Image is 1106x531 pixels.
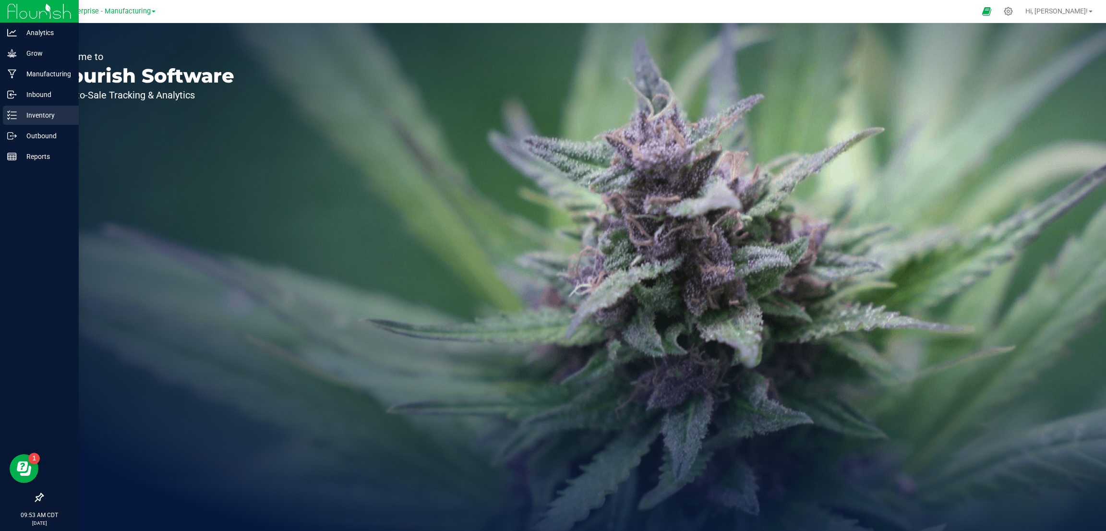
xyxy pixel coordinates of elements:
inline-svg: Inbound [7,90,17,99]
p: Analytics [17,27,74,38]
p: Reports [17,151,74,162]
iframe: Resource center [10,454,38,483]
p: Welcome to [52,52,234,61]
inline-svg: Inventory [7,110,17,120]
p: Inventory [17,109,74,121]
inline-svg: Reports [7,152,17,161]
p: [DATE] [4,519,74,527]
span: Open Ecommerce Menu [976,2,998,21]
p: Seed-to-Sale Tracking & Analytics [52,90,234,100]
p: Manufacturing [17,68,74,80]
p: Flourish Software [52,66,234,85]
inline-svg: Outbound [7,131,17,141]
span: Hi, [PERSON_NAME]! [1025,7,1088,15]
p: 09:53 AM CDT [4,511,74,519]
p: Grow [17,48,74,59]
p: Outbound [17,130,74,142]
span: Vertical Enterprise - Manufacturing [41,7,151,15]
inline-svg: Manufacturing [7,69,17,79]
inline-svg: Grow [7,48,17,58]
div: Manage settings [1002,7,1014,16]
p: Inbound [17,89,74,100]
iframe: Resource center unread badge [28,453,40,464]
inline-svg: Analytics [7,28,17,37]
